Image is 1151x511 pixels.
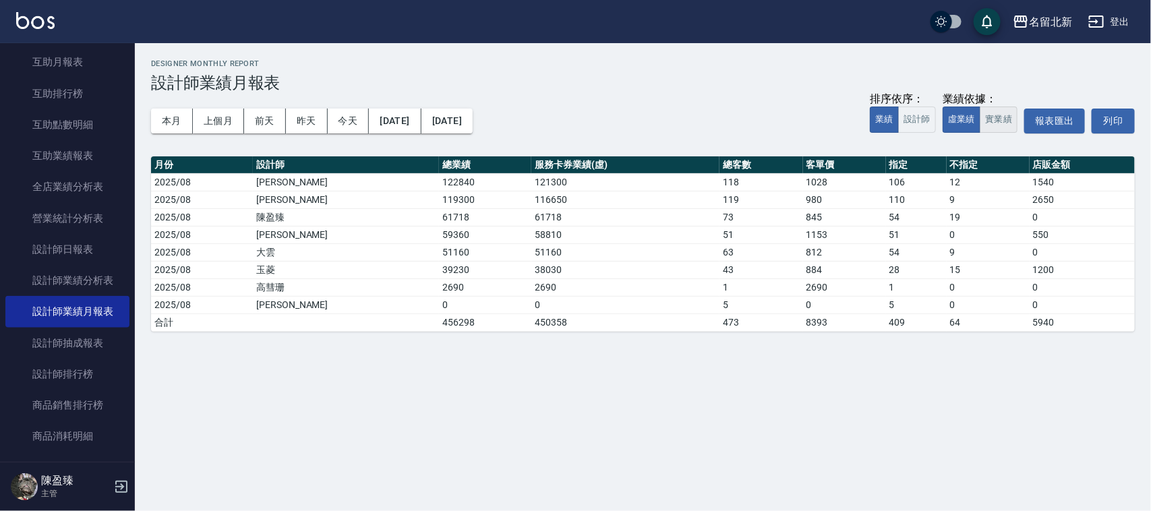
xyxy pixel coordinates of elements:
td: 122840 [439,173,531,191]
td: 884 [803,261,886,278]
h5: 陳盈臻 [41,474,110,487]
button: 今天 [328,109,370,133]
td: [PERSON_NAME] [253,173,439,191]
th: 服務卡券業績(虛) [531,156,719,174]
td: 2025/08 [151,296,253,313]
button: 上個月 [193,109,244,133]
td: 19 [947,208,1030,226]
a: 服務扣項明細表 [5,452,129,483]
td: 1028 [803,173,886,191]
td: 玉菱 [253,261,439,278]
p: 主管 [41,487,110,500]
a: 設計師業績分析表 [5,265,129,296]
td: 0 [531,296,719,313]
td: 1540 [1030,173,1135,191]
th: 不指定 [947,156,1030,174]
a: 互助月報表 [5,47,129,78]
td: 51 [719,226,802,243]
button: 本月 [151,109,193,133]
th: 設計師 [253,156,439,174]
td: 2025/08 [151,191,253,208]
td: 0 [1030,208,1135,226]
td: 812 [803,243,886,261]
td: 43 [719,261,802,278]
td: 38030 [531,261,719,278]
a: 互助點數明細 [5,109,129,140]
th: 總客數 [719,156,802,174]
td: 473 [719,313,802,331]
td: 116650 [531,191,719,208]
table: a dense table [151,156,1135,332]
a: 設計師排行榜 [5,359,129,390]
h2: Designer Monthly Report [151,59,1135,68]
a: 設計師抽成報表 [5,328,129,359]
td: 9 [947,191,1030,208]
button: 前天 [244,109,286,133]
td: 15 [947,261,1030,278]
td: 0 [947,226,1030,243]
td: 2025/08 [151,243,253,261]
a: 商品銷售排行榜 [5,390,129,421]
button: 名留北新 [1007,8,1078,36]
td: 106 [886,173,947,191]
td: 2690 [531,278,719,296]
a: 商品消耗明細 [5,421,129,452]
td: [PERSON_NAME] [253,226,439,243]
td: 54 [886,243,947,261]
td: 2025/08 [151,261,253,278]
td: 陳盈臻 [253,208,439,226]
div: 排序依序： [870,92,936,107]
button: [DATE] [421,109,473,133]
td: 2690 [439,278,531,296]
td: 73 [719,208,802,226]
td: 1153 [803,226,886,243]
td: 2025/08 [151,208,253,226]
td: 845 [803,208,886,226]
td: 1200 [1030,261,1135,278]
td: 51160 [439,243,531,261]
td: 51160 [531,243,719,261]
td: 119300 [439,191,531,208]
td: 0 [947,278,1030,296]
button: 實業績 [980,107,1017,133]
td: 1 [719,278,802,296]
a: 設計師日報表 [5,234,129,265]
th: 店販金額 [1030,156,1135,174]
div: 名留北新 [1029,13,1072,30]
a: 全店業績分析表 [5,171,129,202]
td: 大雲 [253,243,439,261]
td: 0 [1030,296,1135,313]
img: Logo [16,12,55,29]
td: 118 [719,173,802,191]
td: 0 [803,296,886,313]
td: [PERSON_NAME] [253,191,439,208]
a: 營業統計分析表 [5,203,129,234]
td: 54 [886,208,947,226]
h3: 設計師業績月報表 [151,73,1135,92]
img: Person [11,473,38,500]
td: 2025/08 [151,226,253,243]
button: [DATE] [369,109,421,133]
td: 2025/08 [151,173,253,191]
td: 5 [719,296,802,313]
button: 業績 [870,107,899,133]
button: 虛業績 [943,107,980,133]
td: 5 [886,296,947,313]
td: 119 [719,191,802,208]
td: 409 [886,313,947,331]
td: 64 [947,313,1030,331]
th: 指定 [886,156,947,174]
td: 合計 [151,313,253,331]
button: 昨天 [286,109,328,133]
td: 1 [886,278,947,296]
td: 51 [886,226,947,243]
button: 報表匯出 [1024,109,1085,133]
td: 2650 [1030,191,1135,208]
td: 110 [886,191,947,208]
a: 互助業績報表 [5,140,129,171]
td: 61718 [531,208,719,226]
td: 450358 [531,313,719,331]
td: 63 [719,243,802,261]
td: 58810 [531,226,719,243]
